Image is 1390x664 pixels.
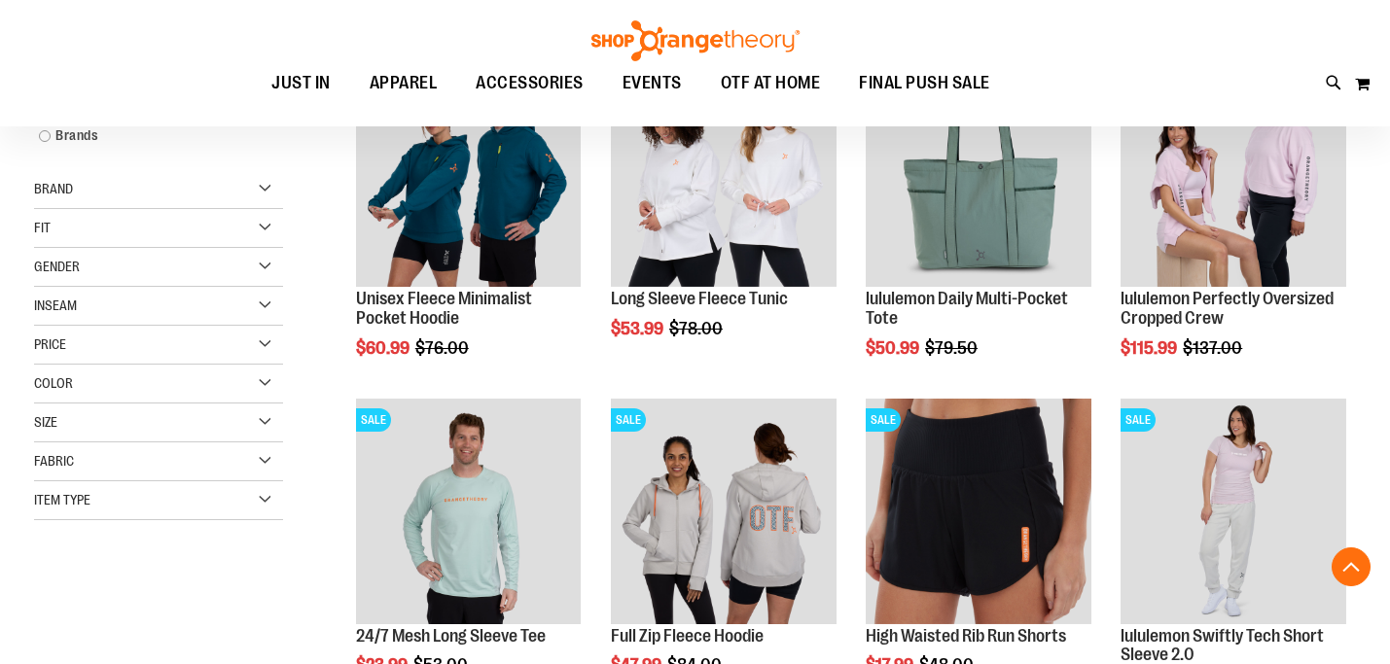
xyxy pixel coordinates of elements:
a: 24/7 Mesh Long Sleeve Tee [356,626,546,646]
div: product [601,52,846,387]
span: OTF AT HOME [721,61,821,105]
span: SALE [866,408,901,432]
span: $78.00 [669,319,726,338]
img: Main Image of 1457095 [356,399,582,624]
span: $60.99 [356,338,412,358]
span: $76.00 [415,338,472,358]
span: Size [34,414,57,430]
span: EVENTS [623,61,682,105]
img: Product image for Fleece Long Sleeve [611,61,837,287]
a: lululemon Perfectly Oversized Cropped Crew [1121,289,1334,328]
img: lululemon Perfectly Oversized Cropped Crew [1121,61,1346,287]
span: Inseam [34,297,77,313]
a: Full Zip Fleece Hoodie [611,626,764,646]
span: $50.99 [866,338,922,358]
a: High Waisted Rib Run ShortsSALE [866,399,1091,627]
a: lululemon Daily Multi-Pocket ToteSALE [866,61,1091,290]
div: product [346,52,591,406]
span: Gender [34,259,80,274]
span: APPAREL [370,61,438,105]
span: Fabric [34,453,74,469]
span: FINAL PUSH SALE [859,61,990,105]
button: Back To Top [1332,547,1371,586]
a: Long Sleeve Fleece Tunic [611,289,788,308]
div: product [1111,52,1356,406]
img: Main Image of 1457091 [611,399,837,624]
a: Unisex Fleece Minimalist Pocket Hoodie [356,289,532,328]
img: lululemon Daily Multi-Pocket Tote [866,61,1091,287]
span: $53.99 [611,319,666,338]
div: product [856,52,1101,406]
span: JUST IN [271,61,331,105]
span: Fit [34,220,51,235]
a: Brands [29,125,268,146]
a: Main Image of 1457095SALE [356,399,582,627]
a: lululemon Perfectly Oversized Cropped CrewSALE [1121,61,1346,290]
span: Item Type [34,492,90,507]
span: Price [34,336,66,352]
span: Brand [34,181,73,196]
a: EVENTS [603,61,701,106]
a: OTF AT HOME [701,61,840,106]
a: APPAREL [350,61,457,106]
a: lululemon Daily Multi-Pocket Tote [866,289,1068,328]
span: $115.99 [1121,338,1180,358]
a: Unisex Fleece Minimalist Pocket HoodieSALE [356,61,582,290]
span: $79.50 [925,338,980,358]
span: $137.00 [1183,338,1245,358]
a: Product image for Fleece Long SleeveSALE [611,61,837,290]
span: ACCESSORIES [476,61,584,105]
a: ACCESSORIES [456,61,603,106]
span: SALE [1121,408,1156,432]
a: lululemon Swiftly Tech Short Sleeve 2.0SALE [1121,399,1346,627]
a: JUST IN [252,61,350,106]
a: FINAL PUSH SALE [839,61,1010,105]
img: High Waisted Rib Run Shorts [866,399,1091,624]
img: lululemon Swiftly Tech Short Sleeve 2.0 [1121,399,1346,624]
a: High Waisted Rib Run Shorts [866,626,1066,646]
span: SALE [356,408,391,432]
span: Color [34,375,73,391]
span: SALE [611,408,646,432]
img: Unisex Fleece Minimalist Pocket Hoodie [356,61,582,287]
a: Main Image of 1457091SALE [611,399,837,627]
img: Shop Orangetheory [588,20,802,61]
